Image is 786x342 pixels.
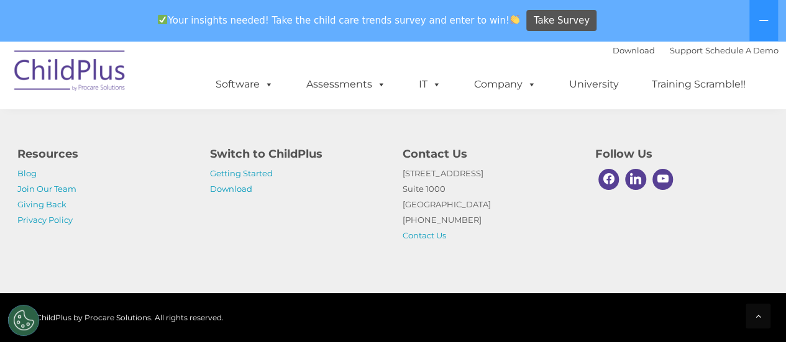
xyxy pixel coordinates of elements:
img: ✅ [158,15,167,24]
img: ChildPlus by Procare Solutions [8,42,132,104]
span: Your insights needed! Take the child care trends survey and enter to win! [153,8,525,32]
a: Download [613,45,655,55]
a: IT [406,72,454,97]
a: Contact Us [403,230,446,240]
a: Download [210,184,252,194]
span: Last name [173,82,211,91]
span: © 2025 ChildPlus by Procare Solutions. All rights reserved. [8,313,224,322]
a: Linkedin [622,166,649,193]
a: Getting Started [210,168,273,178]
a: Assessments [294,72,398,97]
a: Take Survey [526,10,596,32]
span: Take Survey [534,10,590,32]
h4: Contact Us [403,145,577,163]
a: Privacy Policy [17,215,73,225]
a: Software [203,72,286,97]
a: Facebook [595,166,623,193]
font: | [613,45,779,55]
a: Giving Back [17,199,66,209]
a: University [557,72,631,97]
a: Training Scramble!! [639,72,758,97]
button: Cookies Settings [8,305,39,336]
a: Blog [17,168,37,178]
a: Company [462,72,549,97]
a: Schedule A Demo [705,45,779,55]
a: Youtube [649,166,677,193]
h4: Switch to ChildPlus [210,145,384,163]
img: 👏 [510,15,519,24]
a: Join Our Team [17,184,76,194]
span: Phone number [173,133,226,142]
a: Support [670,45,703,55]
h4: Follow Us [595,145,769,163]
p: [STREET_ADDRESS] Suite 1000 [GEOGRAPHIC_DATA] [PHONE_NUMBER] [403,166,577,243]
h4: Resources [17,145,191,163]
